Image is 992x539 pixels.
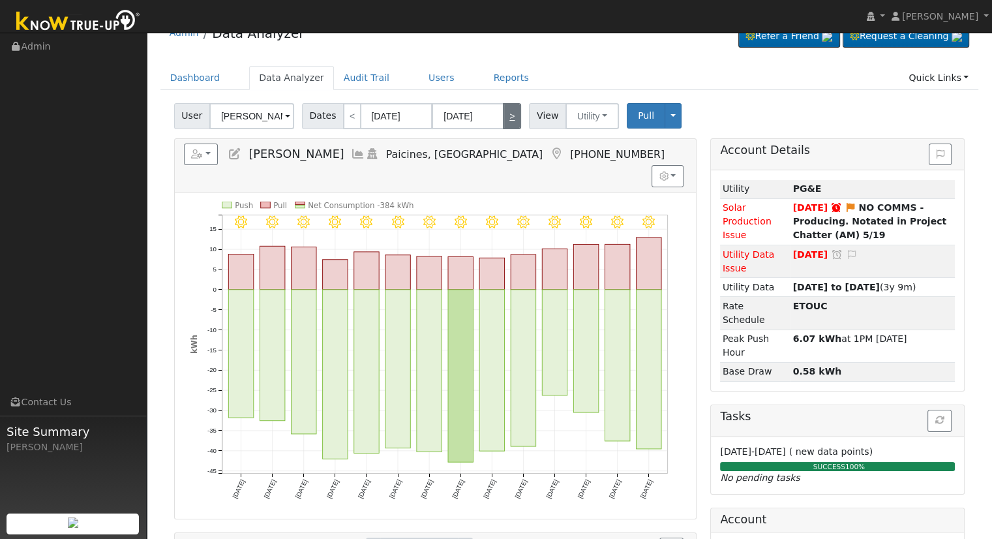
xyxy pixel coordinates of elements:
[207,326,217,333] text: -10
[486,216,498,228] i: 8/19 - Clear
[68,517,78,528] img: retrieve
[738,25,840,48] a: Refer a Friend
[513,478,528,499] text: [DATE]
[448,257,473,290] rect: onclick=""
[454,216,466,228] i: 8/18 - Clear
[419,66,464,90] a: Users
[793,282,880,292] strong: [DATE] to [DATE]
[385,255,410,290] rect: onclick=""
[322,290,347,459] rect: onclick=""
[174,103,210,129] span: User
[822,31,832,42] img: retrieve
[717,462,961,472] div: SUCCESS
[511,254,535,290] rect: onclick=""
[235,201,253,210] text: Push
[417,256,442,290] rect: onclick=""
[207,427,217,434] text: -35
[899,66,978,90] a: Quick Links
[273,201,287,210] text: Pull
[260,246,284,290] rect: onclick=""
[249,66,334,90] a: Data Analyzer
[228,290,253,418] rect: onclick=""
[720,513,766,526] h5: Account
[611,216,624,228] i: 8/23 - MostlyClear
[262,478,277,499] text: [DATE]
[291,247,316,290] rect: onclick=""
[843,25,969,48] a: Request a Cleaning
[207,387,217,394] text: -25
[793,202,947,240] strong: NO COMMS - Producing. Notated in Project Chatter (AM) 5/19
[322,260,347,290] rect: onclick=""
[576,478,591,499] text: [DATE]
[448,290,473,462] rect: onclick=""
[607,478,622,499] text: [DATE]
[720,297,790,330] td: Rate Schedule
[386,148,543,161] span: Paicines, [GEOGRAPHIC_DATA]
[266,216,278,228] i: 8/12 - Clear
[209,245,217,253] text: 10
[391,216,404,228] i: 8/16 - Clear
[235,216,247,228] i: 8/11 - Clear
[511,290,535,446] rect: onclick=""
[831,249,843,260] a: Snooze this issue
[790,330,955,362] td: at 1PM [DATE]
[605,290,629,441] rect: onclick=""
[207,447,217,454] text: -40
[793,202,828,213] span: [DATE]
[10,7,147,37] img: Know True-Up
[573,245,598,290] rect: onclick=""
[720,446,785,457] span: [DATE]-[DATE]
[351,147,365,161] a: Multi-Series Graph
[213,266,216,273] text: 5
[517,216,530,228] i: 8/20 - Clear
[720,144,955,157] h5: Account Details
[720,472,800,483] i: No pending tasks
[830,202,842,213] a: Snooze expired 06/19/2025
[207,367,217,374] text: -20
[231,478,246,499] text: [DATE]
[642,216,655,228] i: 8/24 - MostlyClear
[720,278,790,297] td: Utility Data
[353,252,378,290] rect: onclick=""
[293,478,308,499] text: [DATE]
[720,362,790,381] td: Base Draw
[720,330,790,362] td: Peak Push Hour
[302,103,344,129] span: Dates
[213,286,217,293] text: 0
[297,216,310,228] i: 8/13 - Clear
[419,478,434,499] text: [DATE]
[793,366,842,377] strong: 0.58 kWh
[605,245,629,290] rect: onclick=""
[639,478,654,499] text: [DATE]
[209,103,294,129] input: Select a User
[580,216,592,228] i: 8/22 - MostlyClear
[357,478,372,499] text: [DATE]
[952,31,962,42] img: retrieve
[353,290,378,454] rect: onclick=""
[636,290,661,449] rect: onclick=""
[417,290,442,452] rect: onclick=""
[723,249,775,273] span: Utility Data Issue
[209,225,217,232] text: 15
[846,250,858,259] i: Edit Issue
[723,202,772,240] span: Solar Production Issue
[385,290,410,448] rect: onclick=""
[189,335,198,354] text: kWh
[542,290,567,395] rect: onclick=""
[482,478,497,499] text: [DATE]
[549,216,561,228] i: 8/21 - Clear
[228,254,253,290] rect: onclick=""
[845,203,856,212] i: Edit Issue
[423,216,435,228] i: 8/17 - Clear
[211,306,217,313] text: -5
[573,290,598,412] rect: onclick=""
[793,333,842,344] strong: 6.07 kWh
[549,147,564,161] a: Map
[929,144,952,166] button: Issue History
[360,216,372,228] i: 8/15 - Clear
[503,103,521,129] a: >
[793,183,822,194] strong: ID: 7430211, authorized: 04/19/22
[365,147,380,161] a: Login As (last 07/02/2023 8:58:41 PM)
[542,249,567,290] rect: onclick=""
[789,446,873,457] span: ( new data points)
